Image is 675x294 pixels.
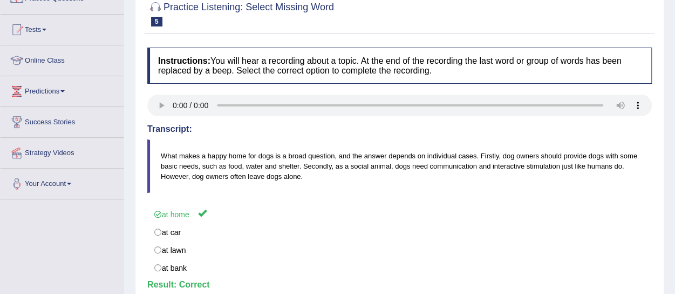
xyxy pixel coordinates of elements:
a: Your Account [1,169,124,196]
b: Instructions: [158,56,210,65]
h4: Transcript: [147,124,652,134]
a: Success Stories [1,107,124,134]
blockquote: What makes a happy home for dogs is a broad question, and the answer depends on individual cases.... [147,139,652,193]
a: Strategy Videos [1,138,124,165]
a: Online Class [1,45,124,72]
h4: You will hear a recording about a topic. At the end of the recording the last word or group of wo... [147,48,652,84]
span: 5 [151,17,162,26]
a: Predictions [1,76,124,103]
label: at bank [147,259,652,277]
h4: Result: [147,280,652,290]
a: Tests [1,15,124,42]
label: at car [147,223,652,242]
label: at home [147,204,652,224]
label: at lawn [147,241,652,259]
